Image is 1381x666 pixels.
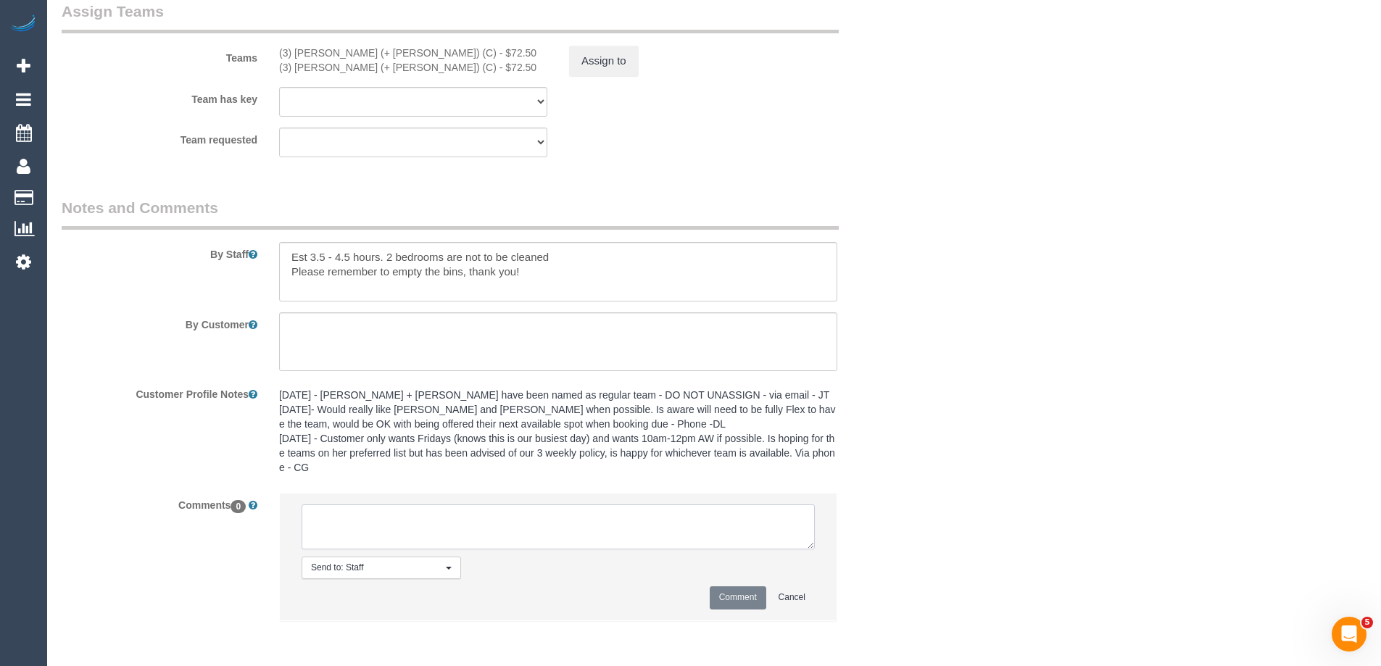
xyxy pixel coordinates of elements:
[1361,617,1373,628] span: 5
[231,500,246,513] span: 0
[51,382,268,401] label: Customer Profile Notes
[569,46,639,76] button: Assign to
[279,46,547,60] div: 1 hour x $72.50/hour
[51,493,268,512] label: Comments
[279,388,837,475] pre: [DATE] - [PERSON_NAME] + [PERSON_NAME] have been named as regular team - DO NOT UNASSIGN - via em...
[51,87,268,107] label: Team has key
[51,46,268,65] label: Teams
[9,14,38,35] img: Automaid Logo
[769,586,815,609] button: Cancel
[62,1,839,33] legend: Assign Teams
[51,128,268,147] label: Team requested
[279,60,547,75] div: 1 hour x $72.50/hour
[311,562,442,574] span: Send to: Staff
[51,312,268,332] label: By Customer
[1332,617,1367,652] iframe: Intercom live chat
[302,557,461,579] button: Send to: Staff
[51,242,268,262] label: By Staff
[62,197,839,230] legend: Notes and Comments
